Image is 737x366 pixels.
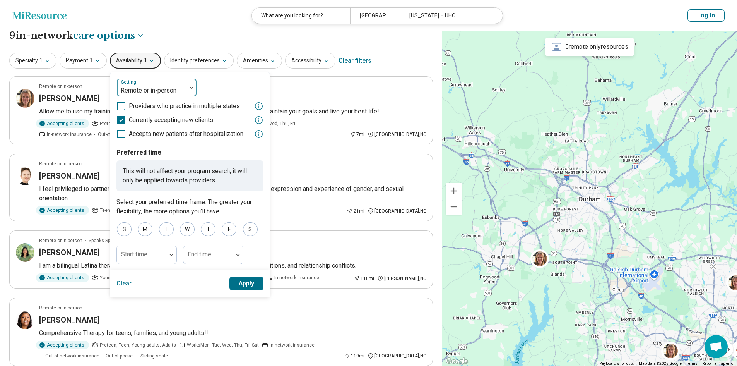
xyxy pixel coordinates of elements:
[36,273,89,282] div: Accepting clients
[252,8,350,24] div: What are you looking for?
[39,261,426,270] p: I am a bilingual Latina therapist who works with addiction, [MEDICAL_DATA], life transitions, and...
[117,222,132,236] div: S
[686,361,698,366] a: Terms (opens in new tab)
[121,251,147,258] label: Start time
[121,79,138,85] label: Setting
[100,342,176,349] span: Preteen, Teen, Young adults, Adults
[73,29,135,42] span: care options
[39,184,426,203] p: I feel privileged to partner with folks of all different backgrounds, ethnicities, religion, expr...
[98,131,152,138] span: Out-of-network insurance
[702,361,735,366] a: Report a map error
[39,107,426,116] p: Allow me to use my training to not only encourage, but empower you to achieve and maintain your g...
[129,129,243,139] span: Accepts new patients after hospitalization
[180,222,195,236] div: W
[39,247,100,258] h3: [PERSON_NAME]
[39,237,82,244] p: Remote or In-person
[116,148,263,157] p: Preferred time
[687,9,725,22] button: Log In
[138,222,152,236] div: M
[368,208,426,215] div: [GEOGRAPHIC_DATA] , NC
[350,8,399,24] div: [GEOGRAPHIC_DATA], [GEOGRAPHIC_DATA]
[400,8,498,24] div: [US_STATE] – UHC
[159,222,174,236] div: T
[639,361,682,366] span: Map data ©2025 Google
[285,53,335,69] button: Accessibility
[60,53,107,69] button: Payment1
[116,277,132,290] button: Clear
[73,29,144,42] button: Care options
[222,222,236,236] div: F
[90,57,93,65] span: 1
[270,342,315,349] span: In-network insurance
[36,341,89,349] div: Accepting clients
[274,274,319,281] span: In-network insurance
[229,277,264,290] button: Apply
[36,206,89,215] div: Accepting clients
[545,38,634,56] div: 5 remote only resources
[9,53,56,69] button: Specialty1
[47,131,92,138] span: In-network insurance
[36,119,89,128] div: Accepting clients
[45,352,99,359] span: Out-of-network insurance
[339,52,371,70] div: Clear filters
[237,53,282,69] button: Amenities
[39,93,100,104] h3: [PERSON_NAME]
[89,237,122,244] span: Speaks Spanish
[188,251,211,258] label: End time
[110,53,161,69] button: Availability1
[368,352,426,359] div: [GEOGRAPHIC_DATA] , NC
[368,131,426,138] div: [GEOGRAPHIC_DATA] , NC
[705,335,728,358] div: Open chat
[377,275,426,282] div: [PERSON_NAME] , NC
[106,352,134,359] span: Out-of-pocket
[39,314,100,325] h3: [PERSON_NAME]
[39,170,100,181] h3: [PERSON_NAME]
[446,183,462,199] button: Zoom in
[140,352,168,359] span: Sliding scale
[446,199,462,215] button: Zoom out
[100,207,157,214] span: Teen, Young adults, Adults
[347,208,364,215] div: 21 mi
[243,222,258,236] div: S
[39,83,82,90] p: Remote or In-person
[100,274,190,281] span: Young adults, Adults, Seniors (65 or older)
[116,160,263,191] p: This will not affect your program search, it will only be applied towards providers.
[100,120,222,127] span: Preteen, Teen, Young adults, Adults, Seniors (65 or older)
[129,101,240,111] span: Providers who practice in multiple states
[9,29,144,42] h1: 9 in-network
[129,115,213,125] span: Currently accepting new clients
[39,160,82,167] p: Remote or In-person
[39,328,426,338] p: Comprehensive Therapy for teens, families, and young adults!!
[187,342,259,349] span: Works Mon, Tue, Wed, Thu, Fri, Sat
[354,275,374,282] div: 118 mi
[39,304,82,311] p: Remote or In-person
[349,131,364,138] div: 7 mi
[344,352,364,359] div: 119 mi
[144,57,147,65] span: 1
[164,53,234,69] button: Identity preferences
[201,222,215,236] div: T
[116,198,263,216] p: Select your preferred time frame. The greater your flexibility, the more options you'll have.
[39,57,43,65] span: 1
